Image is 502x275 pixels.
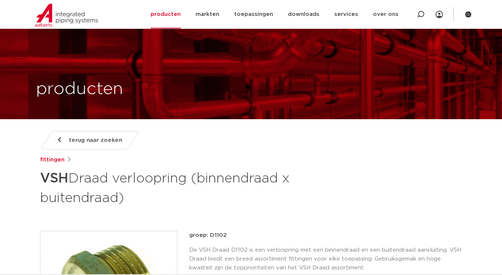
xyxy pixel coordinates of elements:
a: fittingen [40,155,65,164]
p: De VSH Draad D1102 is een verloopring met een binnendraad en een buitendraad aansluiting. VSH Dra... [189,246,462,272]
span: terug naar zoeken [69,134,122,146]
a: terug naar zoeken [40,131,139,150]
p: groep: D1102 [189,231,462,240]
h1: producten [36,77,123,101]
h1: Draad verloopring (binnendraad x buitendraad) [40,167,319,207]
strong: VSH [40,172,68,185]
